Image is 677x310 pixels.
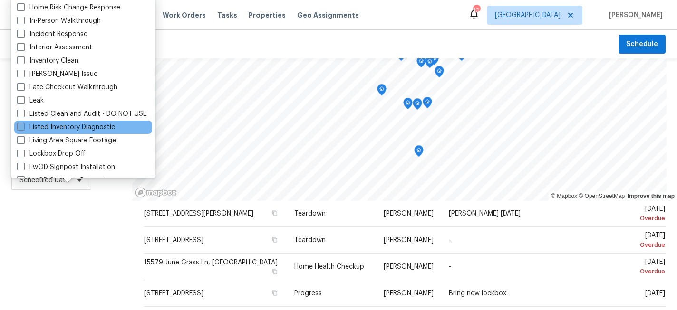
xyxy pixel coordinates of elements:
[645,290,665,297] span: [DATE]
[217,12,237,19] span: Tasks
[17,56,78,66] label: Inventory Clean
[17,69,97,79] label: [PERSON_NAME] Issue
[413,98,422,113] div: Map marker
[384,210,434,217] span: [PERSON_NAME]
[144,237,203,244] span: [STREET_ADDRESS]
[249,10,286,20] span: Properties
[294,237,326,244] span: Teardown
[425,56,435,71] div: Map marker
[17,122,115,132] label: Listed Inventory Diagnostic
[135,187,177,198] a: Mapbox homepage
[605,240,665,250] div: Overdue
[414,145,424,160] div: Map marker
[144,259,278,266] span: 15579 June Grass Ln, [GEOGRAPHIC_DATA]
[551,193,577,199] a: Mapbox
[495,10,561,20] span: [GEOGRAPHIC_DATA]
[449,210,521,217] span: [PERSON_NAME] [DATE]
[628,193,675,199] a: Improve this map
[17,136,116,145] label: Living Area Square Footage
[605,259,665,276] span: [DATE]
[605,232,665,250] span: [DATE]
[17,16,101,26] label: In-Person Walkthrough
[19,176,69,185] span: Scheduled Date
[449,290,506,297] span: Bring new lockbox
[605,267,665,276] div: Overdue
[579,193,625,199] a: OpenStreetMap
[423,97,432,112] div: Map marker
[294,290,322,297] span: Progress
[17,149,86,159] label: Lockbox Drop Off
[17,162,115,172] label: LwOD Signpost Installation
[449,263,451,270] span: -
[384,263,434,270] span: [PERSON_NAME]
[294,263,364,270] span: Home Health Checkup
[605,10,663,20] span: [PERSON_NAME]
[17,176,107,185] label: LwOD Signpost Removal
[271,267,279,276] button: Copy Address
[17,109,146,119] label: Listed Clean and Audit - DO NOT USE
[17,43,92,52] label: Interior Assessment
[17,96,44,105] label: Leak
[132,58,667,201] canvas: Map
[17,29,87,39] label: Incident Response
[271,235,279,244] button: Copy Address
[144,210,253,217] span: [STREET_ADDRESS][PERSON_NAME]
[271,289,279,297] button: Copy Address
[605,214,665,223] div: Overdue
[449,237,451,244] span: -
[377,84,387,99] div: Map marker
[605,206,665,223] span: [DATE]
[626,38,658,50] span: Schedule
[17,3,120,12] label: Home Risk Change Response
[619,35,666,54] button: Schedule
[416,56,426,71] div: Map marker
[294,210,326,217] span: Teardown
[403,98,413,113] div: Map marker
[144,290,203,297] span: [STREET_ADDRESS]
[271,209,279,217] button: Copy Address
[163,10,206,20] span: Work Orders
[384,290,434,297] span: [PERSON_NAME]
[435,66,444,81] div: Map marker
[297,10,359,20] span: Geo Assignments
[473,6,480,15] div: 10
[384,237,434,244] span: [PERSON_NAME]
[17,83,117,92] label: Late Checkout Walkthrough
